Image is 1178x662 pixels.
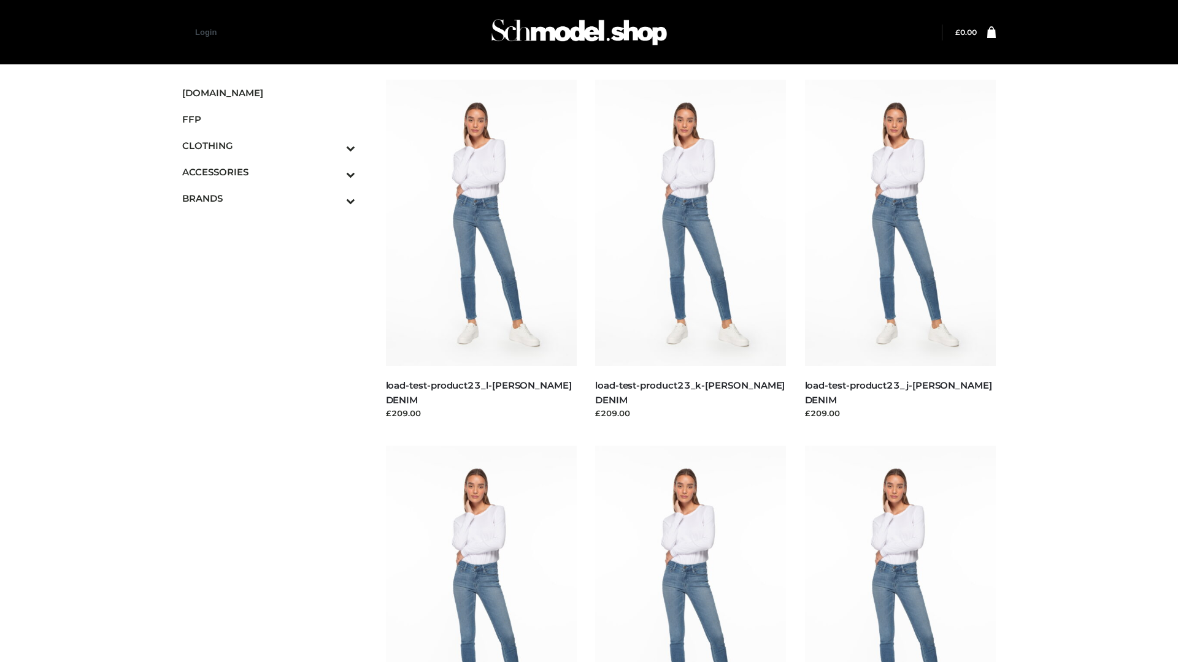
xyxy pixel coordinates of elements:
a: ACCESSORIESToggle Submenu [182,159,355,185]
div: £209.00 [805,407,996,419]
a: load-test-product23_j-[PERSON_NAME] DENIM [805,379,992,405]
span: CLOTHING [182,139,355,153]
a: £0.00 [955,28,977,37]
button: Toggle Submenu [312,185,355,211]
span: FFP [182,112,355,126]
img: Schmodel Admin 964 [487,8,671,56]
span: £ [955,28,960,37]
span: ACCESSORIES [182,165,355,179]
a: FFP [182,106,355,132]
a: Login [195,28,217,37]
span: [DOMAIN_NAME] [182,86,355,100]
a: load-test-product23_l-[PERSON_NAME] DENIM [386,379,572,405]
button: Toggle Submenu [312,132,355,159]
a: CLOTHINGToggle Submenu [182,132,355,159]
a: load-test-product23_k-[PERSON_NAME] DENIM [595,379,785,405]
button: Toggle Submenu [312,159,355,185]
div: £209.00 [595,407,787,419]
bdi: 0.00 [955,28,977,37]
div: £209.00 [386,407,577,419]
a: [DOMAIN_NAME] [182,80,355,106]
span: BRANDS [182,191,355,205]
a: BRANDSToggle Submenu [182,185,355,211]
